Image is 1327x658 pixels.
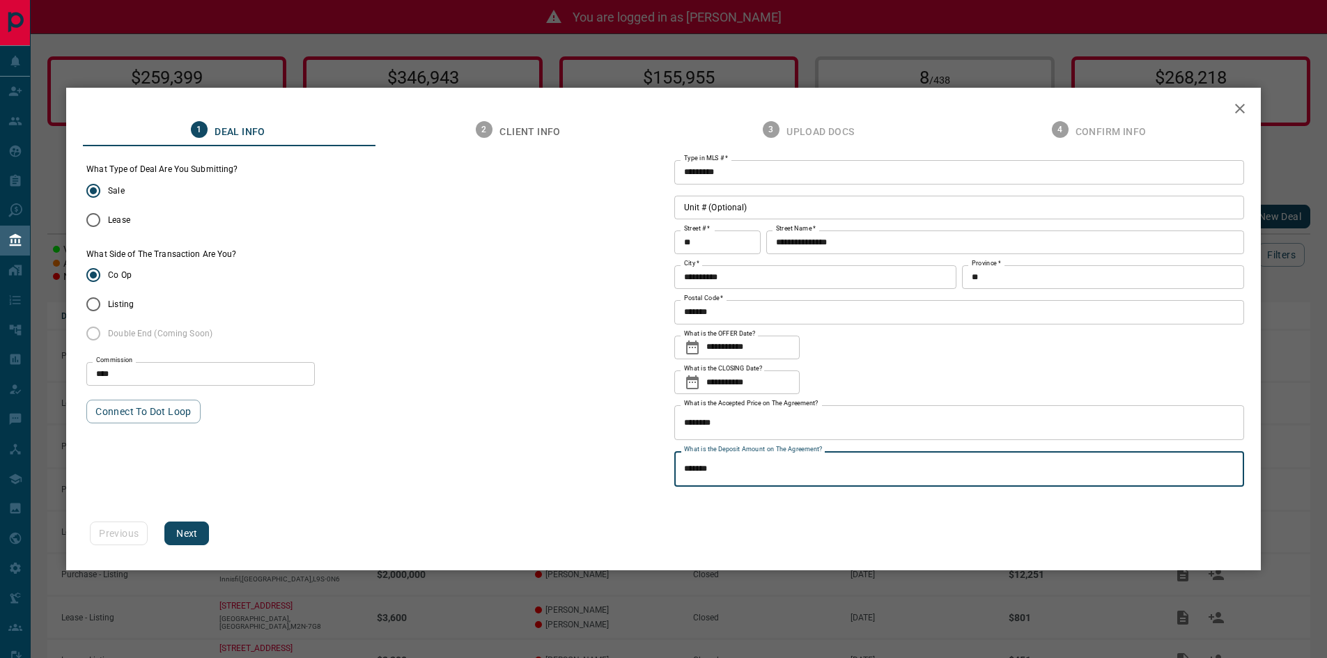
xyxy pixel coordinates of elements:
[86,249,236,260] label: What Side of The Transaction Are You?
[684,329,755,338] label: What is the OFFER Date?
[164,522,209,545] button: Next
[684,399,818,408] label: What is the Accepted Price on The Agreement?
[684,259,699,268] label: City
[108,269,132,281] span: Co Op
[684,294,723,303] label: Postal Code
[684,445,823,454] label: What is the Deposit Amount on The Agreement?
[96,356,133,365] label: Commission
[776,224,816,233] label: Street Name
[684,224,710,233] label: Street #
[108,327,212,340] span: Double End (Coming Soon)
[108,214,130,226] span: Lease
[499,126,560,139] span: Client Info
[197,125,202,134] text: 1
[972,259,1000,268] label: Province
[108,185,124,197] span: Sale
[482,125,487,134] text: 2
[215,126,265,139] span: Deal Info
[684,364,762,373] label: What is the CLOSING Date?
[108,298,134,311] span: Listing
[86,164,238,175] legend: What Type of Deal Are You Submitting?
[86,400,201,423] button: Connect to Dot Loop
[684,154,728,163] label: Type in MLS #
